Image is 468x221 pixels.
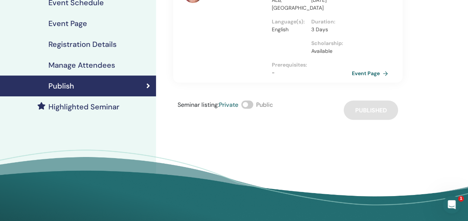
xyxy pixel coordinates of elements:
[48,81,74,90] h4: Publish
[48,102,120,111] h4: Highlighted Seminar
[272,26,307,33] p: English
[443,196,461,214] iframe: Intercom live chat
[219,101,238,109] span: Private
[311,47,346,55] p: Available
[352,68,391,79] a: Event Page
[458,196,464,202] span: 1
[48,40,117,49] h4: Registration Details
[311,39,346,47] p: Scholarship :
[48,61,115,70] h4: Manage Attendees
[311,26,346,33] p: 3 Days
[178,101,219,109] span: Seminar listing :
[272,61,351,69] p: Prerequisites :
[256,101,273,109] span: Public
[272,69,351,77] p: -
[48,19,87,28] h4: Event Page
[272,18,307,26] p: Language(s) :
[311,18,346,26] p: Duration :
